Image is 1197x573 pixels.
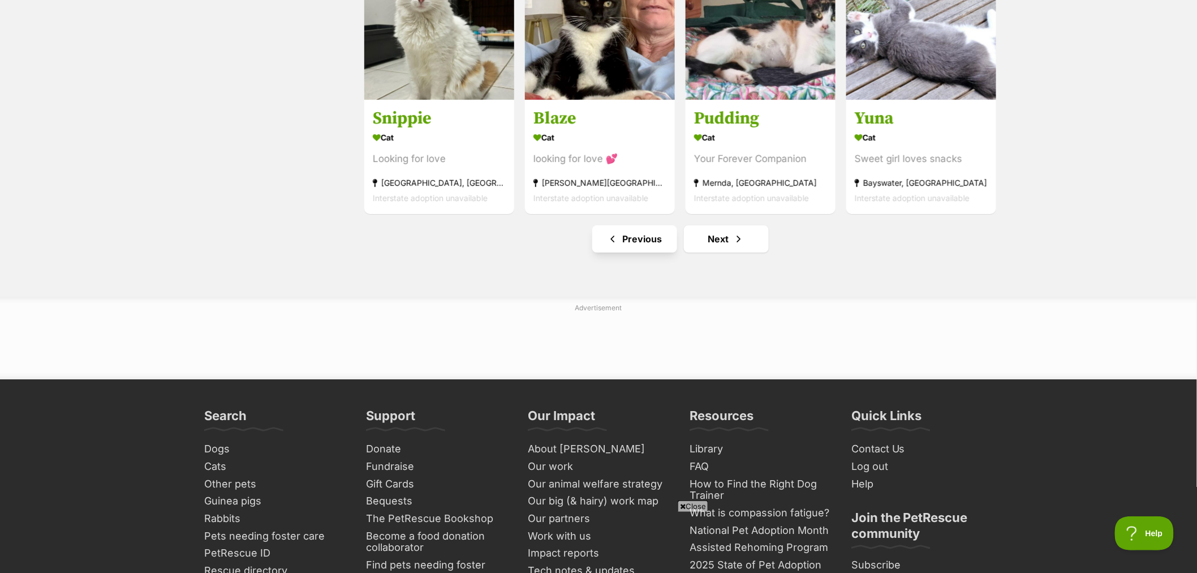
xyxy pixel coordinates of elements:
[373,193,488,203] span: Interstate adoption unavailable
[678,501,708,512] span: Close
[851,510,993,548] h3: Join the PetRescue community
[533,175,666,190] div: [PERSON_NAME][GEOGRAPHIC_DATA]
[855,175,988,190] div: Bayswater, [GEOGRAPHIC_DATA]
[361,441,512,458] a: Donate
[523,510,674,528] a: Our partners
[361,493,512,510] a: Bequests
[373,108,506,129] h3: Snippie
[200,458,350,476] a: Cats
[855,151,988,166] div: Sweet girl loves snacks
[200,510,350,528] a: Rabbits
[533,151,666,166] div: looking for love 💕
[523,458,674,476] a: Our work
[592,225,677,253] a: Previous page
[847,441,997,458] a: Contact Us
[694,193,809,203] span: Interstate adoption unavailable
[846,99,996,214] a: Yuna Cat Sweet girl loves snacks Bayswater, [GEOGRAPHIC_DATA] Interstate adoption unavailable fav...
[361,458,512,476] a: Fundraise
[373,175,506,190] div: [GEOGRAPHIC_DATA], [GEOGRAPHIC_DATA]
[694,151,827,166] div: Your Forever Companion
[694,108,827,129] h3: Pudding
[847,458,997,476] a: Log out
[1115,516,1174,550] iframe: Help Scout Beacon - Open
[361,476,512,493] a: Gift Cards
[366,408,415,430] h3: Support
[324,516,873,567] iframe: Advertisement
[847,476,997,493] a: Help
[200,545,350,562] a: PetRescue ID
[685,504,836,522] a: What is compassion fatigue?
[855,193,970,203] span: Interstate adoption unavailable
[204,408,247,430] h3: Search
[685,441,836,458] a: Library
[533,193,648,203] span: Interstate adoption unavailable
[373,129,506,146] div: Cat
[200,493,350,510] a: Guinea pigs
[685,458,836,476] a: FAQ
[200,528,350,545] a: Pets needing foster care
[525,99,675,214] a: Blaze Cat looking for love 💕 [PERSON_NAME][GEOGRAPHIC_DATA] Interstate adoption unavailable favou...
[694,129,827,146] div: Cat
[523,476,674,493] a: Our animal welfare strategy
[685,476,836,504] a: How to Find the Right Dog Trainer
[523,441,674,458] a: About [PERSON_NAME]
[533,129,666,146] div: Cat
[361,510,512,528] a: The PetRescue Bookshop
[200,476,350,493] a: Other pets
[851,408,922,430] h3: Quick Links
[364,99,514,214] a: Snippie Cat Looking for love [GEOGRAPHIC_DATA], [GEOGRAPHIC_DATA] Interstate adoption unavailable...
[684,225,769,253] a: Next page
[855,129,988,146] div: Cat
[855,108,988,129] h3: Yuna
[533,108,666,129] h3: Blaze
[528,408,595,430] h3: Our Impact
[200,441,350,458] a: Dogs
[686,99,836,214] a: Pudding Cat Your Forever Companion Mernda, [GEOGRAPHIC_DATA] Interstate adoption unavailable favo...
[523,493,674,510] a: Our big (& hairy) work map
[694,175,827,190] div: Mernda, [GEOGRAPHIC_DATA]
[373,151,506,166] div: Looking for love
[363,225,997,253] nav: Pagination
[690,408,753,430] h3: Resources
